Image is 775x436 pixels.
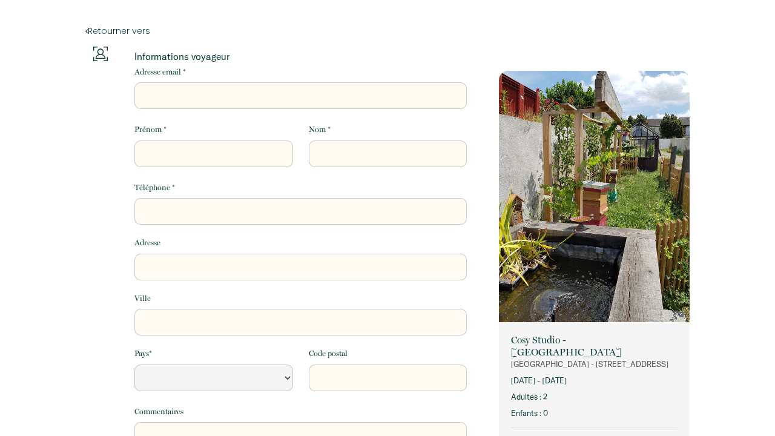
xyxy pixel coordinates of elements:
[511,358,678,370] p: [GEOGRAPHIC_DATA] - [STREET_ADDRESS]
[134,237,160,249] label: Adresse
[511,408,678,419] p: Enfants : 0
[511,375,678,386] p: [DATE] - [DATE]
[134,124,167,136] label: Prénom *
[85,24,690,38] a: Retourner vers
[93,47,108,61] img: guests-info
[511,334,678,358] p: Cosy Studio - [GEOGRAPHIC_DATA]
[134,348,152,360] label: Pays
[499,71,690,325] img: rental-image
[134,182,175,194] label: Téléphone *
[134,66,186,78] label: Adresse email *
[134,292,151,305] label: Ville
[134,406,183,418] label: Commentaires
[134,365,292,391] select: Default select example
[309,348,348,360] label: Code postal
[309,124,331,136] label: Nom *
[511,391,678,403] p: Adultes : 2
[134,50,467,62] p: Informations voyageur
